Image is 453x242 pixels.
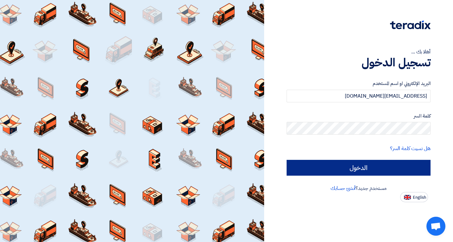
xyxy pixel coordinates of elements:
input: الدخول [287,160,431,176]
label: كلمة السر [287,112,431,120]
a: أنشئ حسابك [331,185,356,192]
img: en-US.png [404,195,411,200]
input: أدخل بريد العمل الإلكتروني او اسم المستخدم الخاص بك ... [287,90,431,102]
div: مستخدم جديد؟ [287,185,431,192]
label: البريد الإلكتروني او اسم المستخدم [287,80,431,87]
button: English [400,192,428,202]
img: Teradix logo [390,21,431,29]
h1: تسجيل الدخول [287,56,431,70]
div: Open chat [426,217,445,236]
span: English [413,195,426,200]
div: أهلا بك ... [287,48,431,56]
a: هل نسيت كلمة السر؟ [390,145,431,152]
